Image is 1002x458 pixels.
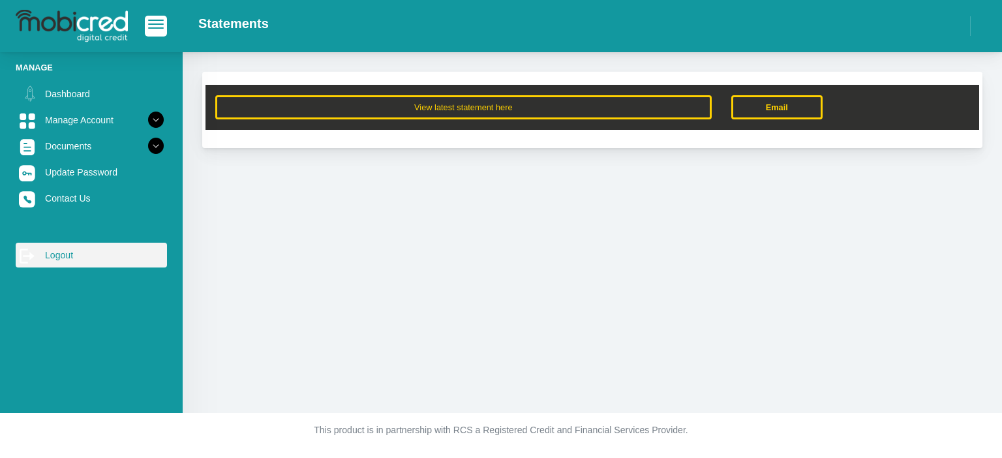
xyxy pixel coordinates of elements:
[139,423,863,437] p: This product is in partnership with RCS a Registered Credit and Financial Services Provider.
[16,134,167,159] a: Documents
[16,61,167,74] li: Manage
[215,95,712,119] button: View latest statement here
[16,10,128,42] img: logo-mobicred.svg
[16,82,167,106] a: Dashboard
[16,186,167,211] a: Contact Us
[16,243,167,267] a: Logout
[16,108,167,132] a: Manage Account
[731,95,823,119] a: Email
[198,16,269,31] h2: Statements
[16,160,167,185] a: Update Password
